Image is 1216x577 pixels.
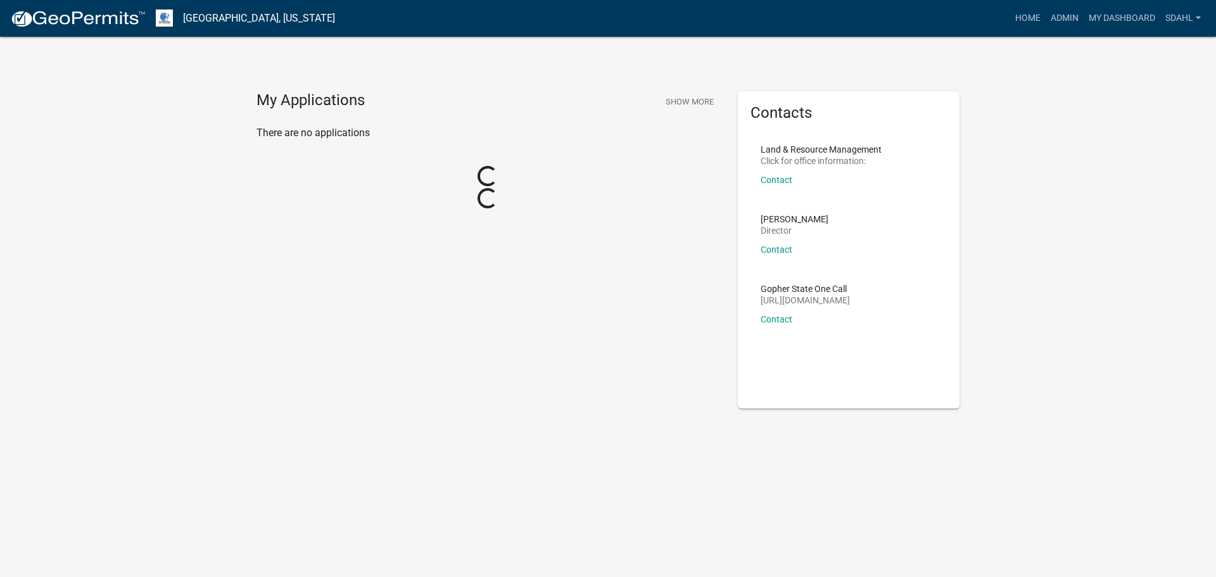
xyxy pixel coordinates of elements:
[1046,6,1084,30] a: Admin
[761,296,850,305] p: [URL][DOMAIN_NAME]
[761,215,828,224] p: [PERSON_NAME]
[761,314,792,324] a: Contact
[256,125,719,141] p: There are no applications
[761,145,882,154] p: Land & Resource Management
[761,226,828,235] p: Director
[761,175,792,185] a: Contact
[1010,6,1046,30] a: Home
[761,156,882,165] p: Click for office information:
[156,10,173,27] img: Otter Tail County, Minnesota
[761,284,850,293] p: Gopher State One Call
[761,244,792,255] a: Contact
[256,91,365,110] h4: My Applications
[1160,6,1206,30] a: sdahl
[661,91,719,112] button: Show More
[183,8,335,29] a: [GEOGRAPHIC_DATA], [US_STATE]
[750,104,947,122] h5: Contacts
[1084,6,1160,30] a: My Dashboard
